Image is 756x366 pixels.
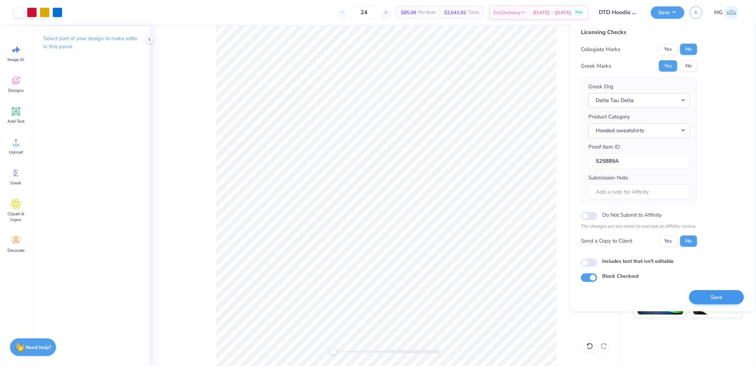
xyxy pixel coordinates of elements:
[680,44,697,55] button: No
[4,211,28,222] span: Clipart & logos
[7,118,24,124] span: Add Text
[444,9,466,16] span: $2,041.92
[689,290,744,304] button: Save
[581,62,611,70] div: Greek Marks
[680,60,697,72] button: No
[588,174,628,182] label: Submission Note
[593,5,645,20] input: Untitled Design
[659,44,677,55] button: Yes
[711,5,742,20] a: MG
[659,235,677,246] button: Yes
[651,6,684,19] button: Save
[581,45,620,54] div: Collegiate Marks
[43,34,138,51] p: Select part of your design to make edits in this panel
[11,180,22,186] span: Greek
[401,9,416,16] span: $85.08
[330,348,337,355] div: Accessibility label
[588,184,690,199] input: Add a note for Affinity
[26,344,51,351] strong: Need help?
[581,237,632,245] div: Send a Copy to Client
[533,9,571,16] span: [DATE] - [DATE]
[588,123,690,138] button: Hooded sweatshirts
[659,60,677,72] button: Yes
[350,6,378,19] input: – –
[680,235,697,246] button: No
[588,83,613,91] label: Greek Org
[588,113,630,121] label: Product Category
[602,272,639,280] label: Block Checkout
[588,143,620,151] label: Proof Item ID
[714,9,723,17] span: MG
[8,88,24,93] span: Designs
[468,9,479,16] span: Total
[581,223,697,230] p: The changes are too minor to warrant an Affinity review.
[581,28,697,37] div: Licensing Checks
[724,5,739,20] img: Michael Galon
[7,248,24,253] span: Decorate
[418,9,436,16] span: Per Item
[602,257,674,265] label: Includes text that isn't editable
[602,210,662,220] label: Do Not Submit to Affinity
[493,9,520,16] span: Est. Delivery
[576,10,582,15] span: Free
[9,149,23,155] span: Upload
[588,93,690,107] button: Delta Tau Delta
[8,57,24,62] span: Image AI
